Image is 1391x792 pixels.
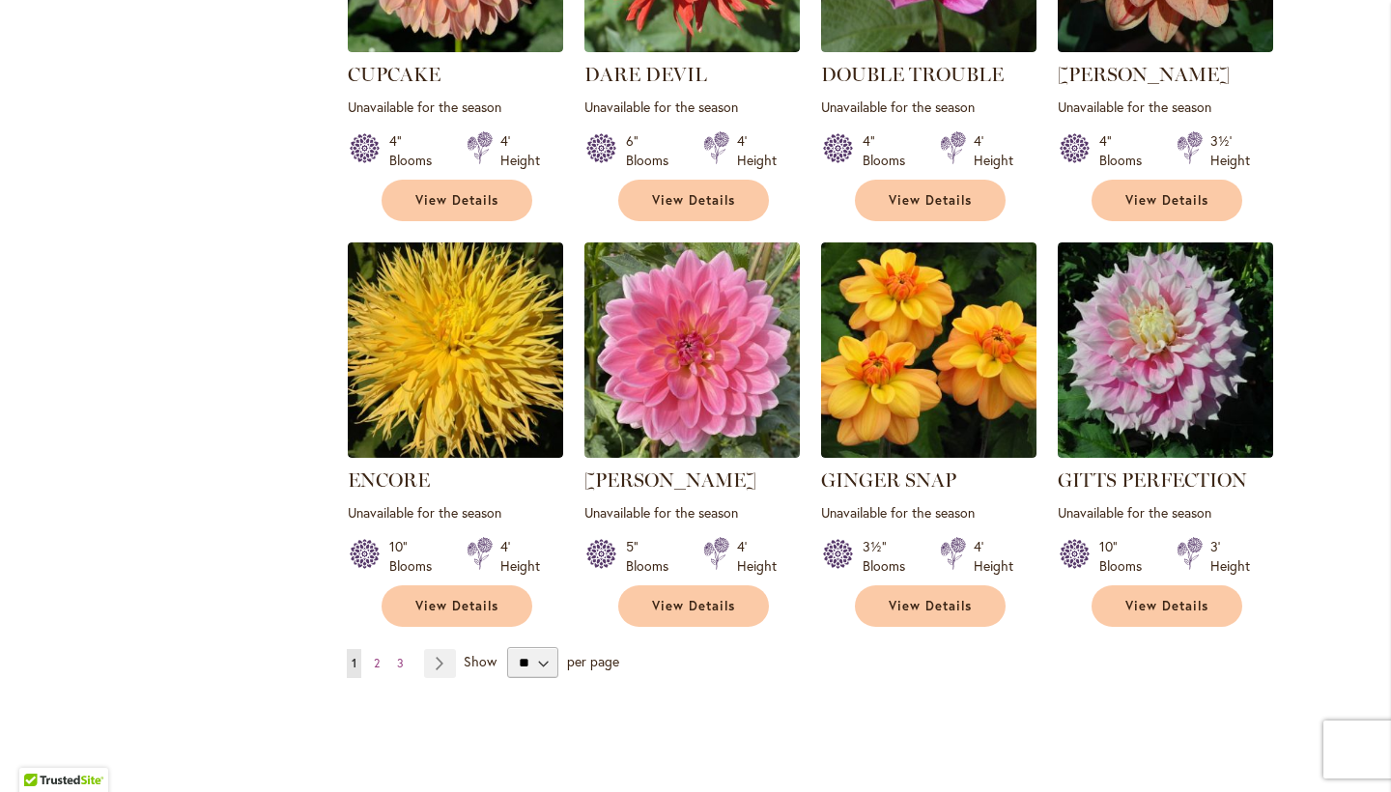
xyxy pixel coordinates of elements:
[415,192,498,209] span: View Details
[348,98,563,116] p: Unavailable for the season
[14,723,69,778] iframe: Launch Accessibility Center
[500,537,540,576] div: 4' Height
[626,537,680,576] div: 5" Blooms
[974,537,1013,576] div: 4' Height
[369,649,384,678] a: 2
[1058,63,1230,86] a: [PERSON_NAME]
[584,443,800,462] a: Gerrie Hoek
[821,443,1036,462] a: GINGER SNAP
[397,656,404,670] span: 3
[1125,192,1208,209] span: View Details
[821,38,1036,56] a: DOUBLE TROUBLE
[348,63,440,86] a: CUPCAKE
[389,131,443,170] div: 4" Blooms
[392,649,409,678] a: 3
[382,585,532,627] a: View Details
[1058,98,1273,116] p: Unavailable for the season
[352,656,356,670] span: 1
[584,63,707,86] a: DARE DEVIL
[618,585,769,627] a: View Details
[821,468,956,492] a: GINGER SNAP
[889,598,972,614] span: View Details
[567,652,619,670] span: per page
[1099,537,1153,576] div: 10" Blooms
[1092,180,1242,221] a: View Details
[821,98,1036,116] p: Unavailable for the season
[737,537,777,576] div: 4' Height
[863,537,917,576] div: 3½" Blooms
[652,192,735,209] span: View Details
[1099,131,1153,170] div: 4" Blooms
[737,131,777,170] div: 4' Height
[863,131,917,170] div: 4" Blooms
[974,131,1013,170] div: 4' Height
[855,585,1006,627] a: View Details
[348,242,563,458] img: ENCORE
[584,503,800,522] p: Unavailable for the season
[1058,503,1273,522] p: Unavailable for the season
[348,443,563,462] a: ENCORE
[348,468,430,492] a: ENCORE
[584,98,800,116] p: Unavailable for the season
[584,242,800,458] img: Gerrie Hoek
[618,180,769,221] a: View Details
[584,468,756,492] a: [PERSON_NAME]
[415,598,498,614] span: View Details
[821,242,1036,458] img: GINGER SNAP
[584,38,800,56] a: DARE DEVIL
[348,38,563,56] a: CUPCAKE
[464,652,497,670] span: Show
[1058,468,1247,492] a: GITTS PERFECTION
[889,192,972,209] span: View Details
[382,180,532,221] a: View Details
[1210,537,1250,576] div: 3' Height
[1058,242,1273,458] img: GITTS PERFECTION
[1210,131,1250,170] div: 3½' Height
[626,131,680,170] div: 6" Blooms
[821,503,1036,522] p: Unavailable for the season
[348,503,563,522] p: Unavailable for the season
[1058,443,1273,462] a: GITTS PERFECTION
[389,537,443,576] div: 10" Blooms
[500,131,540,170] div: 4' Height
[374,656,380,670] span: 2
[1058,38,1273,56] a: ELIJAH MASON
[1092,585,1242,627] a: View Details
[652,598,735,614] span: View Details
[855,180,1006,221] a: View Details
[821,63,1004,86] a: DOUBLE TROUBLE
[1125,598,1208,614] span: View Details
